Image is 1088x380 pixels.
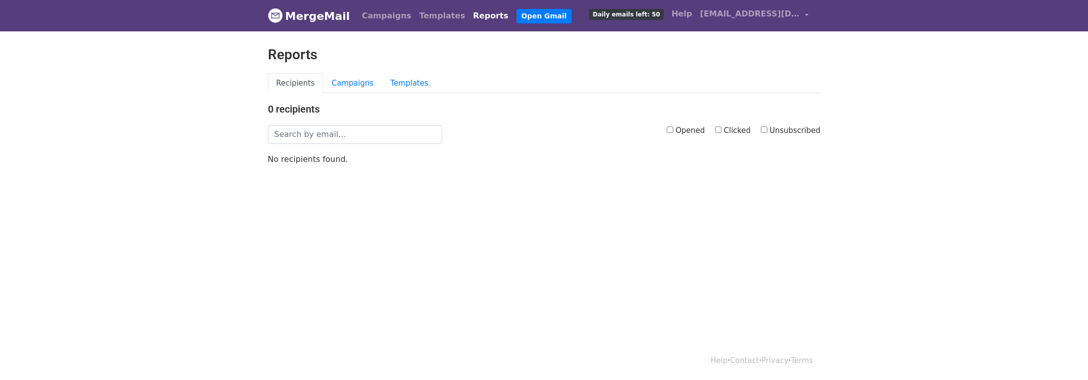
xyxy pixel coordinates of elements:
[761,127,767,133] input: Unsubscribed
[696,4,813,27] a: [EMAIL_ADDRESS][DOMAIN_NAME]
[668,4,696,24] a: Help
[667,127,673,133] input: Opened
[715,125,751,136] label: Clicked
[700,8,800,20] span: [EMAIL_ADDRESS][DOMAIN_NAME]
[715,127,722,133] input: Clicked
[516,9,572,23] a: Open Gmail
[268,154,821,164] p: No recipients found.
[761,125,821,136] label: Unsubscribed
[585,4,667,24] a: Daily emails left: 50
[589,9,663,20] span: Daily emails left: 50
[667,125,705,136] label: Opened
[469,6,512,26] a: Reports
[761,356,788,365] a: Privacy
[791,356,813,365] a: Terms
[415,6,469,26] a: Templates
[382,73,437,94] a: Templates
[268,8,283,23] img: MergeMail logo
[268,103,821,115] h4: 0 recipients
[268,125,442,144] input: Search by email...
[730,356,759,365] a: Contact
[711,356,727,365] a: Help
[323,73,382,94] a: Campaigns
[268,46,821,63] h2: Reports
[268,5,350,26] a: MergeMail
[268,73,324,94] a: Recipients
[358,6,415,26] a: Campaigns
